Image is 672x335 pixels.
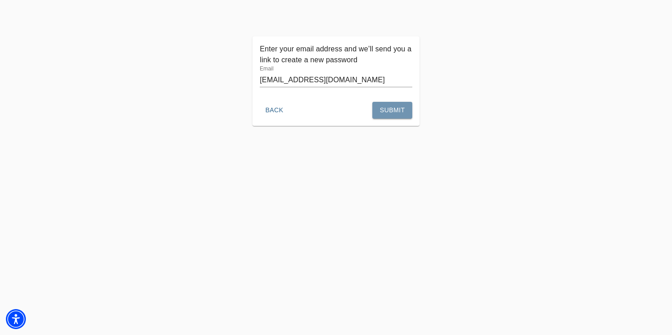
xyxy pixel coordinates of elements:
a: Back [260,106,289,113]
button: Submit [372,102,412,119]
span: Back [263,105,285,116]
p: Enter your email address and we’ll send you a link to create a new password [260,44,412,65]
div: Accessibility Menu [6,309,26,329]
label: Email [260,66,274,72]
button: Back [260,102,289,119]
span: Submit [380,105,405,116]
